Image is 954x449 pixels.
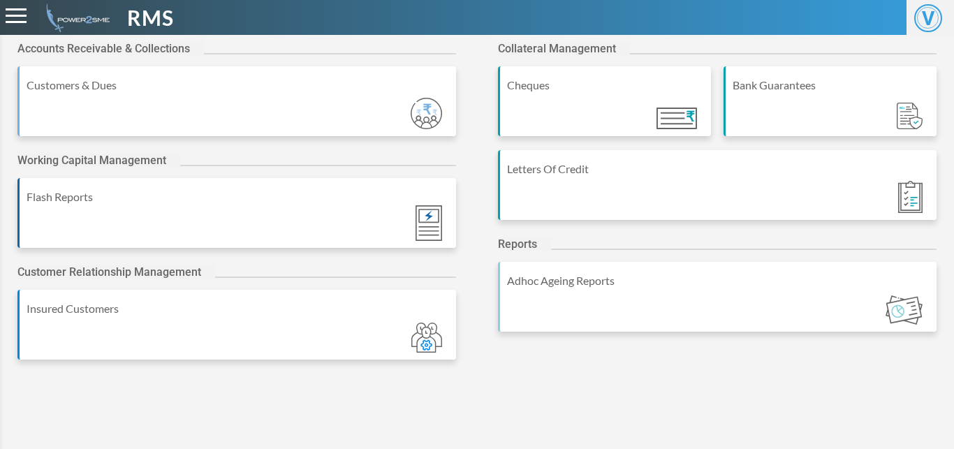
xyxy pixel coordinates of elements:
[127,2,174,34] span: RMS
[17,42,204,55] h2: Accounts Receivable & Collections
[507,272,930,289] div: Adhoc Ageing Reports
[17,178,456,262] a: Flash Reports Module_ic
[498,237,551,251] h2: Reports
[498,150,937,234] a: Letters Of Credit Module_ic
[898,181,923,213] img: Module_ic
[897,103,923,130] img: Module_ic
[886,295,923,325] img: Module_ic
[411,323,442,353] img: Module_ic
[914,4,942,32] span: V
[507,161,930,177] div: Letters Of Credit
[17,66,456,150] a: Customers & Dues Module_ic
[17,290,456,374] a: Insured Customers Module_ic
[27,189,449,205] div: Flash Reports
[17,265,215,279] h2: Customer Relationship Management
[416,205,442,241] img: Module_ic
[724,66,937,150] a: Bank Guarantees Module_ic
[17,154,180,167] h2: Working Capital Management
[733,77,930,94] div: Bank Guarantees
[498,262,937,346] a: Adhoc Ageing Reports Module_ic
[498,66,711,150] a: Cheques Module_ic
[498,42,630,55] h2: Collateral Management
[656,108,697,129] img: Module_ic
[27,77,449,94] div: Customers & Dues
[507,77,704,94] div: Cheques
[411,98,442,129] img: Module_ic
[41,3,110,32] img: admin
[27,300,449,317] div: Insured Customers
